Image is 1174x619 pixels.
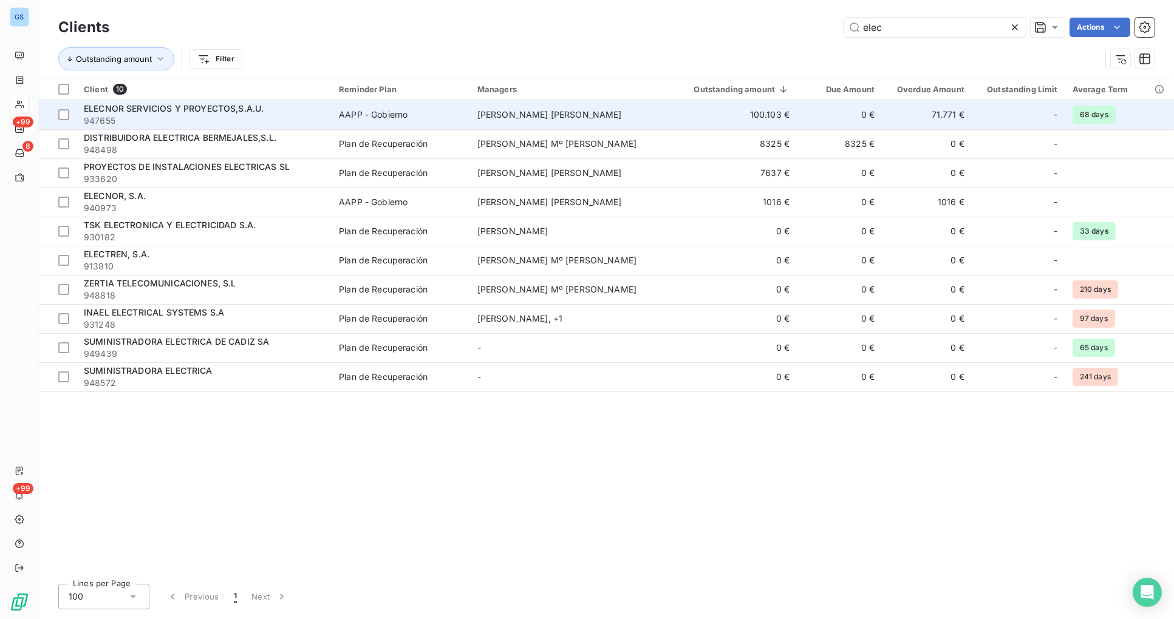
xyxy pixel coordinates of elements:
[84,289,324,302] span: 948818
[339,138,428,150] div: Plan de Recuperación
[339,225,428,237] div: Plan de Recuperación
[13,483,33,494] span: +99
[1054,109,1058,121] span: -
[979,84,1058,94] div: Outstanding Limit
[84,202,324,214] span: 940973
[1054,196,1058,208] span: -
[234,590,237,603] span: 1
[882,362,972,391] td: 0 €
[339,283,428,296] div: Plan de Recuperación
[339,342,428,354] div: Plan de Recuperación
[660,100,797,129] td: 100.103 €
[477,284,637,294] span: [PERSON_NAME] Mº [PERSON_NAME]
[477,197,622,207] span: [PERSON_NAME] [PERSON_NAME]
[84,161,290,172] span: PROYECTOS DE INSTALACIONES ELECTRICAS SL
[477,138,637,149] span: [PERSON_NAME] Mº [PERSON_NAME]
[159,584,227,609] button: Previous
[1073,84,1167,94] div: Average Term
[660,362,797,391] td: 0 €
[660,188,797,217] td: 1016 €
[797,100,882,129] td: 0 €
[660,158,797,188] td: 7637 €
[339,84,463,94] div: Reminder Plan
[797,246,882,275] td: 0 €
[58,47,174,70] button: Outstanding amount
[84,249,149,259] span: ELECTREN, S.A.
[882,275,972,304] td: 0 €
[84,319,324,331] span: 931248
[1073,339,1115,357] span: 65 days
[1073,222,1116,240] span: 33 days
[1133,578,1162,607] div: Open Intercom Messenger
[797,188,882,217] td: 0 €
[189,49,242,69] button: Filter
[660,129,797,158] td: 8325 €
[1054,167,1058,179] span: -
[889,84,964,94] div: Overdue Amount
[84,278,236,288] span: ZERTIA TELECOMUNICACIONES, S.L
[227,584,244,609] button: 1
[660,217,797,246] td: 0 €
[477,109,622,120] span: [PERSON_NAME] [PERSON_NAME]
[667,84,790,94] div: Outstanding amount
[1054,225,1058,237] span: -
[882,246,972,275] td: 0 €
[22,141,33,152] span: 8
[797,362,882,391] td: 0 €
[1054,138,1058,150] span: -
[660,304,797,333] td: 0 €
[339,167,428,179] div: Plan de Recuperación
[76,54,152,64] span: Outstanding amount
[84,348,324,360] span: 949439
[477,255,637,265] span: [PERSON_NAME] Mº [PERSON_NAME]
[69,590,83,603] span: 100
[84,336,269,347] span: SUMINISTRADORA ELECTRICA DE CADIZ SA
[84,144,324,156] span: 948498
[797,304,882,333] td: 0 €
[84,173,324,185] span: 933620
[1070,18,1130,37] button: Actions
[84,191,146,201] span: ELECNOR, S.A.
[339,109,408,121] div: AAPP - Gobierno
[477,226,548,236] span: [PERSON_NAME]
[84,84,108,94] span: Client
[797,129,882,158] td: 8325 €
[882,129,972,158] td: 0 €
[882,100,972,129] td: 71.771 €
[882,333,972,362] td: 0 €
[84,260,324,272] span: 913810
[1054,283,1058,296] span: -
[339,371,428,383] div: Plan de Recuperación
[84,307,224,317] span: INAEL ELECTRICAL SYSTEMS S.A
[1073,106,1116,124] span: 68 days
[84,365,213,376] span: SUMINISTRADORA ELECTRICA
[84,103,264,113] span: ELECNOR SERVICIOS Y PROYECTOS,S.A.U.
[882,304,972,333] td: 0 €
[844,18,1026,37] input: Search
[244,584,295,609] button: Next
[797,158,882,188] td: 0 €
[1073,368,1118,386] span: 241 days
[477,84,653,94] div: Managers
[1054,342,1058,354] span: -
[477,371,481,382] span: -
[339,313,428,325] div: Plan de Recuperación
[882,217,972,246] td: 0 €
[339,196,408,208] div: AAPP - Gobierno
[804,84,875,94] div: Due Amount
[1054,313,1058,325] span: -
[84,115,324,127] span: 947655
[477,167,622,178] span: [PERSON_NAME] [PERSON_NAME]
[10,592,29,612] img: Logo LeanPay
[10,7,29,27] div: GS
[113,84,127,95] span: 10
[339,254,428,266] div: Plan de Recuperación
[1073,280,1118,299] span: 210 days
[882,188,972,217] td: 1016 €
[797,217,882,246] td: 0 €
[797,275,882,304] td: 0 €
[84,231,324,243] span: 930182
[660,246,797,275] td: 0 €
[13,117,33,127] span: +99
[1054,371,1058,383] span: -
